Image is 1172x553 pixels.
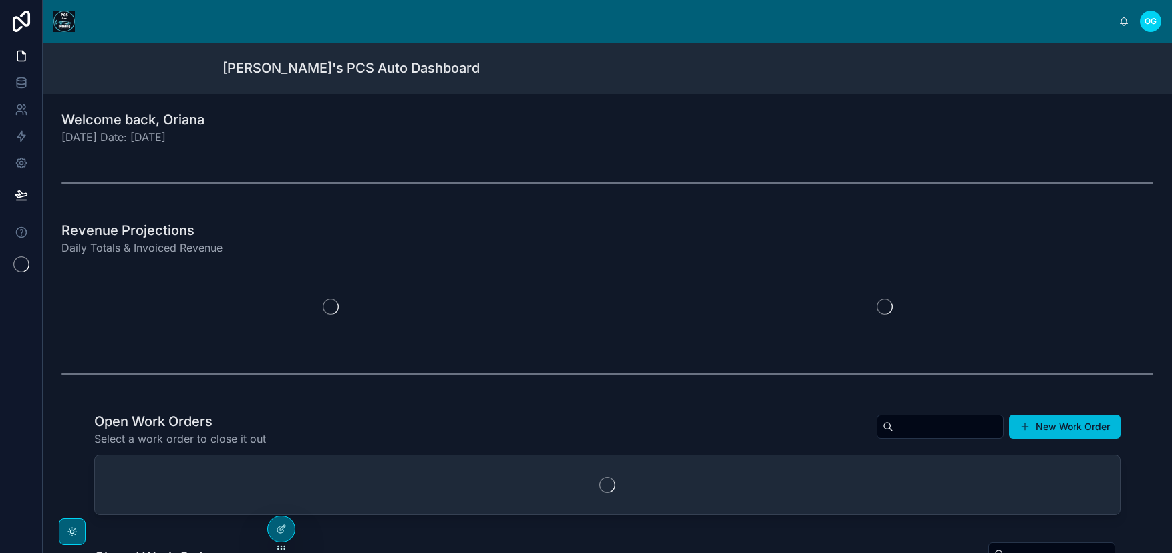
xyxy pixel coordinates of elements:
h1: Welcome back, Oriana [61,110,204,129]
span: [DATE] Date: [DATE] [61,129,204,145]
div: scrollable content [86,19,1119,24]
span: Select a work order to close it out [94,431,266,447]
h1: [PERSON_NAME]'s PCS Auto Dashboard [223,59,480,77]
h1: Open Work Orders [94,412,266,431]
span: Daily Totals & Invoiced Revenue [61,240,223,256]
h1: Revenue Projections [61,221,223,240]
img: App logo [53,11,75,32]
span: OG [1145,16,1157,27]
button: New Work Order [1009,415,1121,439]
